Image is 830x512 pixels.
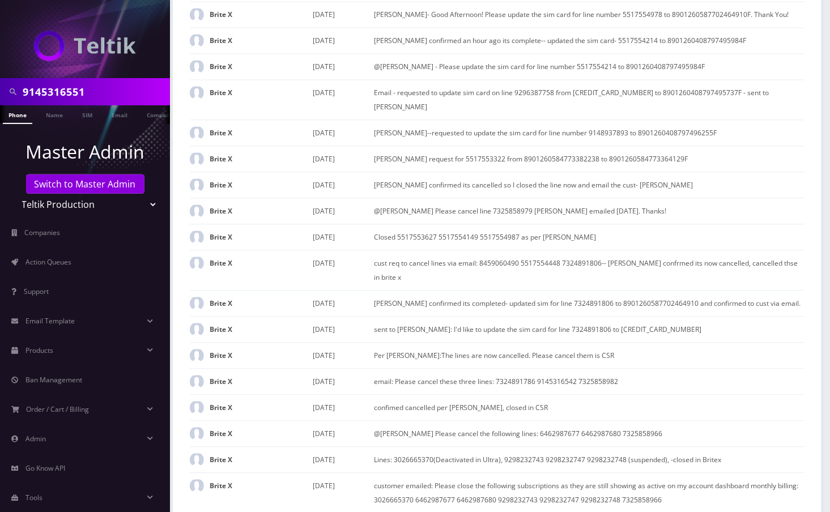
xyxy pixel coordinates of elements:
[3,105,32,124] a: Phone
[210,206,232,216] strong: Brite X
[76,105,98,123] a: SIM
[210,298,232,308] strong: Brite X
[374,368,805,394] td: email: Please cancel these three lines: 7324891786 9145316542 7325858982
[313,79,374,120] td: [DATE]
[313,172,374,198] td: [DATE]
[210,88,232,97] strong: Brite X
[374,290,805,316] td: [PERSON_NAME] confirmed its completed- updated sim for line 7324891806 to 8901260587702464910 and...
[374,316,805,342] td: sent to [PERSON_NAME]: I'd like to update the sim card for line 7324891806 to [CREDIT_CARD_NUMBER]
[374,394,805,420] td: confimed cancelled per [PERSON_NAME], closed in CSR
[210,325,232,334] strong: Brite X
[210,10,232,19] strong: Brite X
[313,198,374,224] td: [DATE]
[27,404,90,414] span: Order / Cart / Billing
[374,53,805,79] td: @[PERSON_NAME] - Please update the sim card for line number 5517554214 to 8901260408797495984F
[374,79,805,120] td: Email - requested to update sim card on line 9296387758 from [CREDIT_CARD_NUMBER] to 890126040879...
[34,31,136,61] img: Teltik Production
[374,446,805,472] td: Lines: 3026665370(Deactivated in Ultra), 9298232743 9298232747 9298232748 (suspended), -closed in...
[313,342,374,368] td: [DATE]
[374,250,805,290] td: cust req to cancel lines via email: 8459060490 5517554448 7324891806-- [PERSON_NAME] confrmed its...
[313,368,374,394] td: [DATE]
[210,258,232,268] strong: Brite X
[210,455,232,464] strong: Brite X
[106,105,133,123] a: Email
[210,180,232,190] strong: Brite X
[374,342,805,368] td: Per [PERSON_NAME]:The lines are now cancelled. Please cancel them is CSR
[25,434,46,443] span: Admin
[374,420,805,446] td: @[PERSON_NAME] Please cancel the following lines: 6462987677 6462987680 7325858966
[313,27,374,53] td: [DATE]
[313,120,374,146] td: [DATE]
[313,290,374,316] td: [DATE]
[374,1,805,27] td: [PERSON_NAME]- Good Afternoon! Please update the sim card for line number 5517554978 to 890126058...
[313,316,374,342] td: [DATE]
[210,429,232,438] strong: Brite X
[313,394,374,420] td: [DATE]
[25,375,82,385] span: Ban Management
[313,146,374,172] td: [DATE]
[374,146,805,172] td: [PERSON_NAME] request for 5517553322 from 8901260584773382238 to 8901260584773364129F
[313,446,374,472] td: [DATE]
[210,481,232,490] strong: Brite X
[23,81,167,103] input: Search in Company
[25,228,61,237] span: Companies
[25,493,42,502] span: Tools
[25,257,71,267] span: Action Queues
[313,53,374,79] td: [DATE]
[374,224,805,250] td: Closed 5517553627 5517554149 5517554987 as per [PERSON_NAME]
[313,224,374,250] td: [DATE]
[210,62,232,71] strong: Brite X
[210,403,232,412] strong: Brite X
[210,232,232,242] strong: Brite X
[26,174,144,194] a: Switch to Master Admin
[374,120,805,146] td: [PERSON_NAME]--requested to update the sim card for line number 9148937893 to 8901260408797496255F
[24,287,49,296] span: Support
[25,316,75,326] span: Email Template
[210,377,232,386] strong: Brite X
[40,105,69,123] a: Name
[313,420,374,446] td: [DATE]
[25,345,53,355] span: Products
[313,1,374,27] td: [DATE]
[374,172,805,198] td: [PERSON_NAME] confirmed its cancelled so I closed the line now and email the cust- [PERSON_NAME]
[374,198,805,224] td: @[PERSON_NAME] Please cancel line 7325858979 [PERSON_NAME] emailed [DATE]. Thanks!
[25,463,65,473] span: Go Know API
[141,105,179,123] a: Company
[374,27,805,53] td: [PERSON_NAME] confirmed an hour ago its complete-- updated the sim card- 5517554214 to 8901260408...
[210,128,232,138] strong: Brite X
[210,154,232,164] strong: Brite X
[210,351,232,360] strong: Brite X
[313,250,374,290] td: [DATE]
[210,36,232,45] strong: Brite X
